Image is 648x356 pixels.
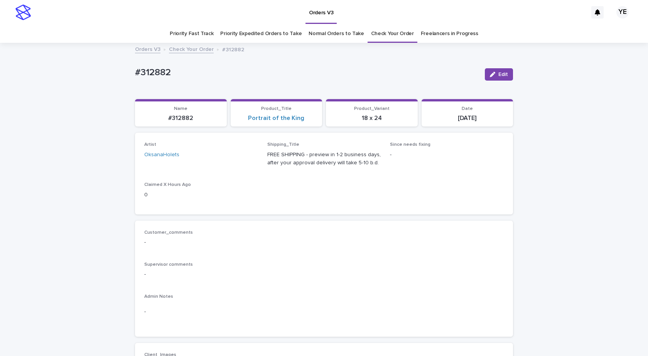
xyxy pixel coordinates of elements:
p: - [144,270,504,278]
p: - [390,151,504,159]
a: Priority Expedited Orders to Take [220,25,302,43]
div: YE [616,6,629,19]
span: Product_Title [261,106,292,111]
img: stacker-logo-s-only.png [15,5,31,20]
span: Supervisor comments [144,262,193,267]
span: Shipping_Title [267,142,299,147]
a: Portrait of the King [248,115,304,122]
p: - [144,308,504,316]
a: Check Your Order [371,25,414,43]
p: #312882 [222,45,244,53]
span: Product_Variant [354,106,390,111]
span: Customer_comments [144,230,193,235]
a: Priority Fast Track [170,25,213,43]
p: #312882 [135,67,479,78]
button: Edit [485,68,513,81]
a: Check Your Order [169,44,214,53]
span: Since needs fixing [390,142,430,147]
p: FREE SHIPPING - preview in 1-2 business days, after your approval delivery will take 5-10 b.d. [267,151,381,167]
p: - [144,238,504,246]
a: OksanaHolets [144,151,179,159]
a: Normal Orders to Take [309,25,364,43]
span: Artist [144,142,156,147]
span: Date [462,106,473,111]
span: Admin Notes [144,294,173,299]
span: Edit [498,72,508,77]
p: 18 x 24 [331,115,413,122]
span: Name [174,106,187,111]
p: 0 [144,191,258,199]
p: #312882 [140,115,222,122]
a: Orders V3 [135,44,160,53]
a: Freelancers in Progress [421,25,478,43]
span: Claimed X Hours Ago [144,182,191,187]
p: [DATE] [426,115,509,122]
